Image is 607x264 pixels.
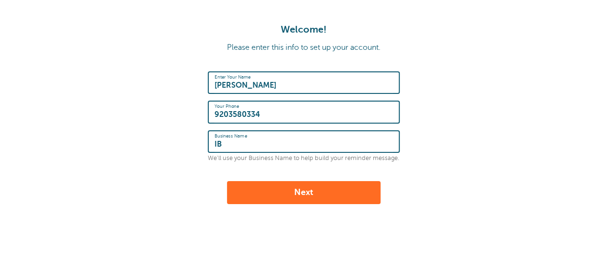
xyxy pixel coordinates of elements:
[214,103,239,109] label: Your Phone
[214,74,250,80] label: Enter Your Name
[214,133,247,139] label: Business Name
[208,155,400,162] p: We'll use your Business Name to help build your reminder message.
[10,43,597,52] p: Please enter this info to set up your account.
[227,181,381,204] button: Next
[10,24,597,35] h1: Welcome!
